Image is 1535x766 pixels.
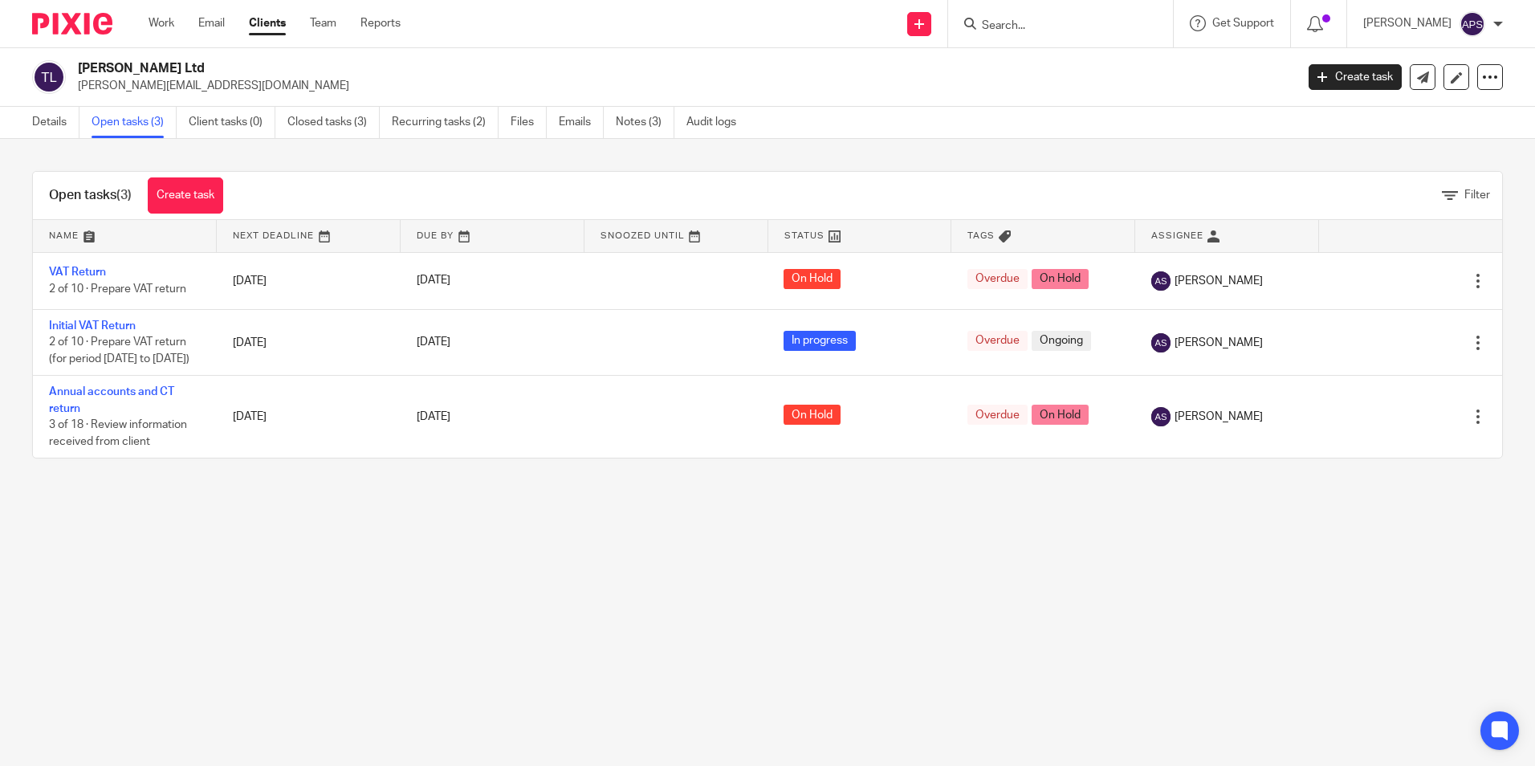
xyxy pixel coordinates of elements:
[32,107,79,138] a: Details
[967,405,1028,425] span: Overdue
[417,337,450,348] span: [DATE]
[189,107,275,138] a: Client tasks (0)
[980,19,1125,34] input: Search
[149,15,174,31] a: Work
[784,331,856,351] span: In progress
[1464,189,1490,201] span: Filter
[1363,15,1452,31] p: [PERSON_NAME]
[1309,64,1402,90] a: Create task
[32,60,66,94] img: svg%3E
[1151,407,1171,426] img: svg%3E
[49,320,136,332] a: Initial VAT Return
[49,386,174,414] a: Annual accounts and CT return
[1151,333,1171,352] img: svg%3E
[49,187,132,204] h1: Open tasks
[310,15,336,31] a: Team
[92,107,177,138] a: Open tasks (3)
[360,15,401,31] a: Reports
[616,107,674,138] a: Notes (3)
[148,177,223,214] a: Create task
[49,419,187,447] span: 3 of 18 · Review information received from client
[392,107,499,138] a: Recurring tasks (2)
[1175,335,1263,351] span: [PERSON_NAME]
[1175,409,1263,425] span: [PERSON_NAME]
[32,13,112,35] img: Pixie
[967,269,1028,289] span: Overdue
[417,275,450,287] span: [DATE]
[967,331,1028,351] span: Overdue
[78,78,1285,94] p: [PERSON_NAME][EMAIL_ADDRESS][DOMAIN_NAME]
[1032,331,1091,351] span: Ongoing
[116,189,132,202] span: (3)
[49,267,106,278] a: VAT Return
[1175,273,1263,289] span: [PERSON_NAME]
[249,15,286,31] a: Clients
[967,231,995,240] span: Tags
[784,269,841,289] span: On Hold
[1212,18,1274,29] span: Get Support
[287,107,380,138] a: Closed tasks (3)
[784,405,841,425] span: On Hold
[198,15,225,31] a: Email
[217,376,401,458] td: [DATE]
[78,60,1043,77] h2: [PERSON_NAME] Ltd
[686,107,748,138] a: Audit logs
[217,309,401,375] td: [DATE]
[217,252,401,309] td: [DATE]
[49,337,189,365] span: 2 of 10 · Prepare VAT return (for period [DATE] to [DATE])
[49,283,186,295] span: 2 of 10 · Prepare VAT return
[1032,269,1089,289] span: On Hold
[511,107,547,138] a: Files
[559,107,604,138] a: Emails
[601,231,685,240] span: Snoozed Until
[417,411,450,422] span: [DATE]
[1460,11,1485,37] img: svg%3E
[1151,271,1171,291] img: svg%3E
[1032,405,1089,425] span: On Hold
[784,231,825,240] span: Status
